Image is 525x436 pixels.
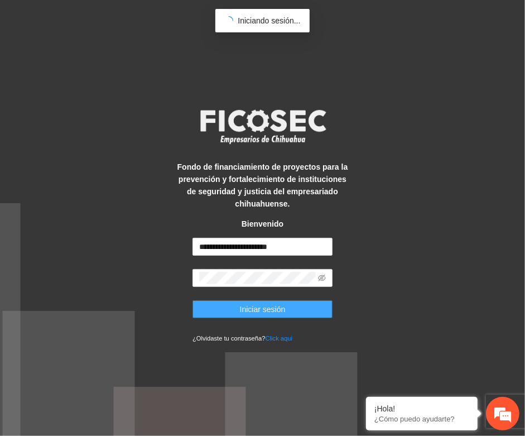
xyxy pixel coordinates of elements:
[374,415,469,423] p: ¿Cómo puedo ayudarte?
[242,219,283,228] strong: Bienvenido
[240,303,286,315] span: Iniciar sesión
[177,162,348,208] strong: Fondo de financiamiento de proyectos para la prevención y fortalecimiento de instituciones de seg...
[374,404,469,413] div: ¡Hola!
[224,16,233,25] span: loading
[192,300,333,318] button: Iniciar sesión
[238,16,300,25] span: Iniciando sesión...
[318,274,326,282] span: eye-invisible
[192,335,292,342] small: ¿Olvidaste tu contraseña?
[193,106,333,147] img: logo
[266,335,293,342] a: Click aqui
